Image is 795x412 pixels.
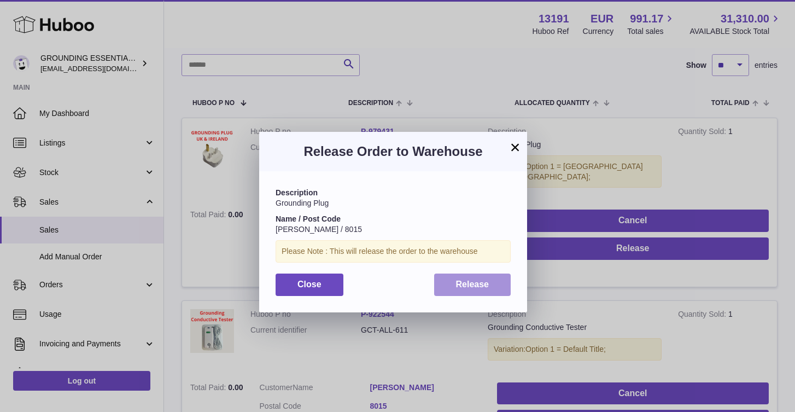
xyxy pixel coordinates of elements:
strong: Name / Post Code [276,214,341,223]
h3: Release Order to Warehouse [276,143,511,160]
button: Close [276,274,343,296]
button: Release [434,274,511,296]
span: Close [297,280,321,289]
span: Grounding Plug [276,199,329,207]
strong: Description [276,188,318,197]
span: Release [456,280,489,289]
div: Please Note : This will release the order to the warehouse [276,240,511,263]
button: × [508,141,522,154]
span: [PERSON_NAME] / 8015 [276,225,362,234]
